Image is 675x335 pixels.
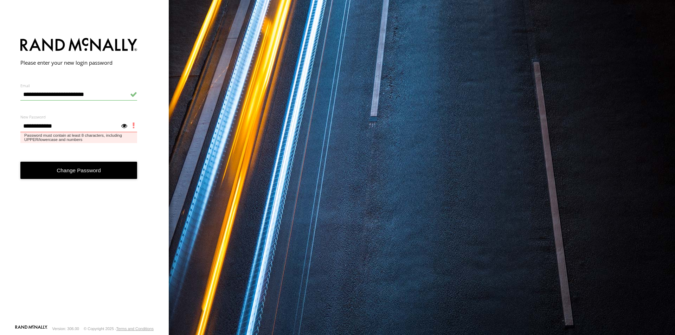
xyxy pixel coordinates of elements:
[20,132,137,143] label: Password must contain at least 8 characters, including UPPER/lowercase and numbers
[20,83,137,88] label: Email
[84,327,154,331] div: © Copyright 2025 -
[52,327,79,331] div: Version: 306.00
[20,59,137,66] h2: Please enter your new login password
[116,327,154,331] a: Terms and Conditions
[15,325,47,332] a: Visit our Website
[20,114,137,120] label: New Password
[20,162,137,179] button: Change Password
[20,37,137,54] img: Rand McNally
